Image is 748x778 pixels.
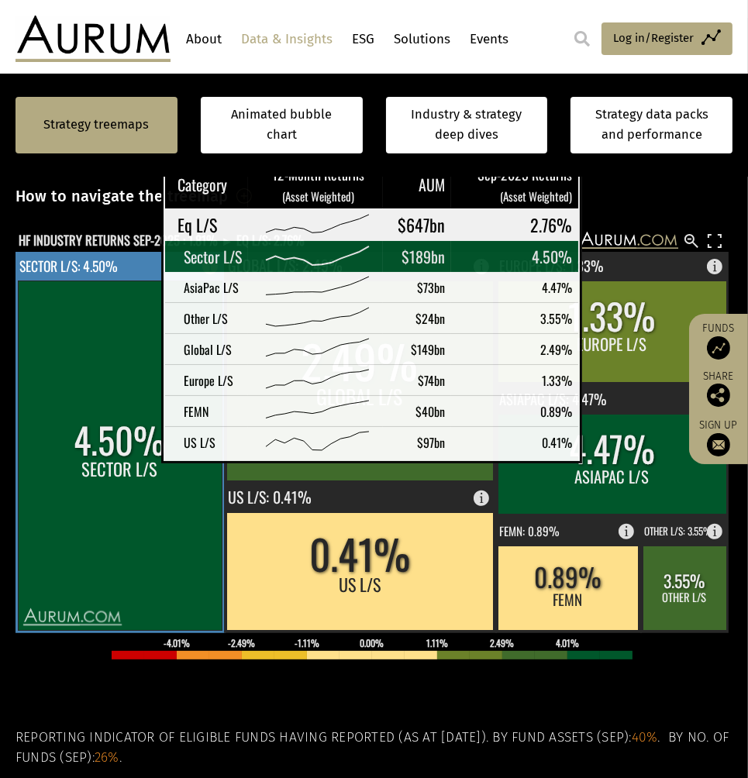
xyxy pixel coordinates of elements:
[632,729,658,745] span: 40%
[707,384,730,407] img: Share this post
[570,97,732,153] a: Strategy data packs and performance
[390,25,454,53] a: Solutions
[16,15,171,62] img: Aurum
[697,418,740,456] a: Sign up
[216,105,347,146] a: Animated bubble chart
[386,97,548,153] a: Industry & strategy deep dives
[707,433,730,456] img: Sign up to our newsletter
[697,371,740,407] div: Share
[697,322,740,360] a: Funds
[466,25,512,53] a: Events
[613,29,694,47] span: Log in/Register
[16,728,732,769] h5: Reporting indicator of eligible funds having reported (as at [DATE]). By fund assets (Sep): . By ...
[95,749,119,766] span: 26%
[237,25,336,53] a: Data & Insights
[707,336,730,360] img: Access Funds
[16,183,229,209] h3: How to navigate the treemap
[182,25,226,53] a: About
[602,22,732,55] a: Log in/Register
[574,31,590,46] img: search.svg
[348,25,378,53] a: ESG
[43,115,149,135] a: Strategy treemaps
